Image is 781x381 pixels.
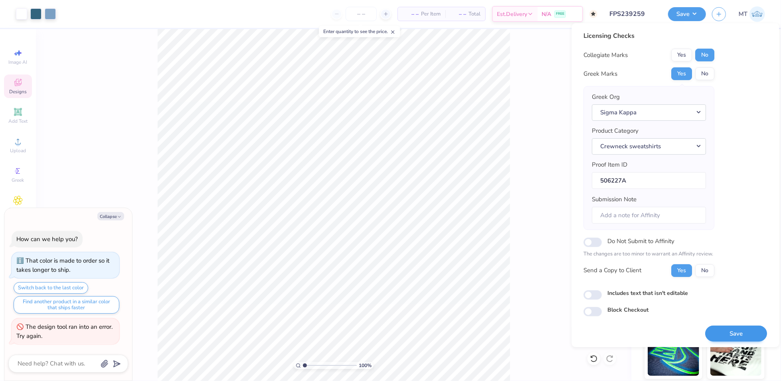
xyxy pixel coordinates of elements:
[497,10,527,18] span: Est. Delivery
[592,104,706,121] button: Sigma Kappa
[749,6,765,22] img: Michelle Tapire
[8,118,28,124] span: Add Text
[584,31,715,41] div: Licensing Checks
[16,235,78,243] div: How can we help you?
[696,67,715,80] button: No
[592,126,639,136] label: Product Category
[592,207,706,224] input: Add a note for Affinity
[14,282,88,294] button: Switch back to the last color
[672,49,692,61] button: Yes
[710,336,762,376] img: Water based Ink
[608,306,649,314] label: Block Checkout
[10,147,26,154] span: Upload
[584,51,628,60] div: Collegiate Marks
[672,67,692,80] button: Yes
[739,10,747,19] span: MT
[592,195,637,204] label: Submission Note
[584,266,642,275] div: Send a Copy to Client
[696,49,715,61] button: No
[12,177,24,183] span: Greek
[16,257,109,274] div: That color is made to order so it takes longer to ship.
[319,26,400,37] div: Enter quantity to see the price.
[9,88,27,95] span: Designs
[469,10,480,18] span: Total
[592,160,628,169] label: Proof Item ID
[672,264,692,277] button: Yes
[346,7,377,21] input: – –
[696,264,715,277] button: No
[97,212,124,220] button: Collapse
[542,10,551,18] span: N/A
[14,296,119,314] button: Find another product in a similar color that ships faster
[739,6,765,22] a: MT
[421,10,441,18] span: Per Item
[403,10,419,18] span: – –
[584,250,715,258] p: The changes are too minor to warrant an Affinity review.
[16,323,113,340] div: The design tool ran into an error. Try again.
[592,138,706,155] button: Crewneck sweatshirts
[668,7,706,21] button: Save
[584,69,618,79] div: Greek Marks
[556,11,564,17] span: FREE
[592,92,620,102] label: Greek Org
[359,362,372,369] span: 100 %
[9,59,28,65] span: Image AI
[608,236,675,246] label: Do Not Submit to Affinity
[450,10,466,18] span: – –
[706,326,767,342] button: Save
[648,336,699,376] img: Glow in the Dark Ink
[603,6,662,22] input: Untitled Design
[4,206,32,219] span: Clipart & logos
[608,289,688,297] label: Includes text that isn't editable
